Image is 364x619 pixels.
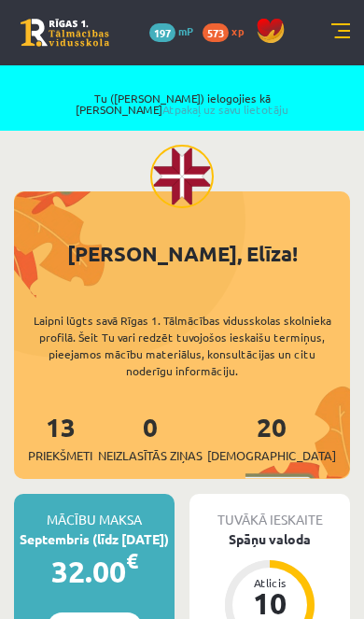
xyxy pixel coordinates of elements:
[189,494,350,529] div: Tuvākā ieskaite
[178,23,193,38] span: mP
[150,145,214,208] img: Elīza Tāre
[231,23,244,38] span: xp
[203,23,253,38] a: 573 xp
[14,494,175,529] div: Mācību maksa
[21,19,109,47] a: Rīgas 1. Tālmācības vidusskola
[242,588,298,618] div: 10
[98,410,203,465] a: 0Neizlasītās ziņas
[189,529,350,549] div: Spāņu valoda
[242,577,298,588] div: Atlicis
[36,92,328,115] span: Tu ([PERSON_NAME]) ielogojies kā [PERSON_NAME]
[14,549,175,594] div: 32.00
[14,529,175,549] div: Septembris (līdz [DATE])
[162,102,288,117] a: Atpakaļ uz savu lietotāju
[98,446,203,465] span: Neizlasītās ziņas
[14,238,350,269] div: [PERSON_NAME], Elīza!
[126,547,138,574] span: €
[28,410,92,465] a: 13Priekšmeti
[14,312,350,379] div: Laipni lūgts savā Rīgas 1. Tālmācības vidusskolas skolnieka profilā. Šeit Tu vari redzēt tuvojošo...
[149,23,175,42] span: 197
[28,446,92,465] span: Priekšmeti
[207,410,336,465] a: 20[DEMOGRAPHIC_DATA]
[203,23,229,42] span: 573
[207,446,336,465] span: [DEMOGRAPHIC_DATA]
